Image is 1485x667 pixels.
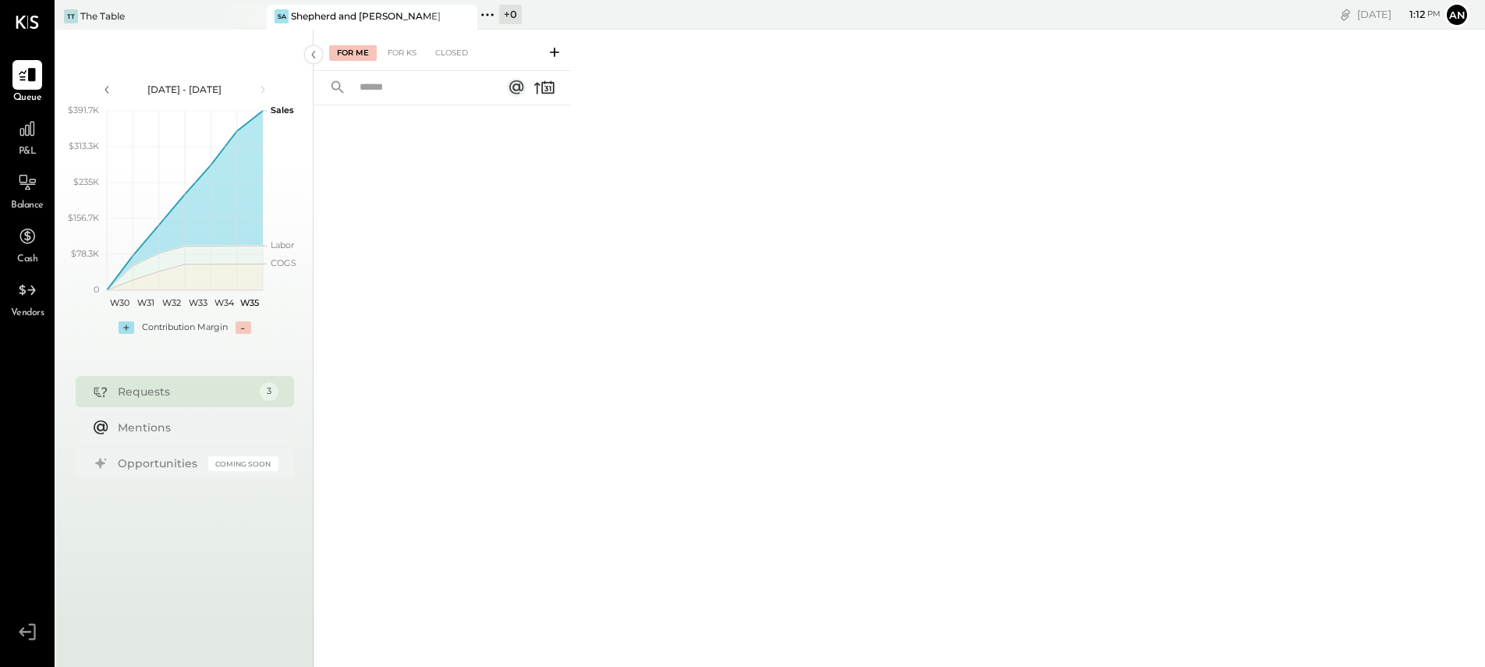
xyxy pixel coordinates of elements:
[1,275,54,321] a: Vendors
[13,91,42,105] span: Queue
[69,140,99,151] text: $313.3K
[1357,7,1441,22] div: [DATE]
[142,321,228,334] div: Contribution Margin
[137,297,154,308] text: W31
[118,456,200,471] div: Opportunities
[11,199,44,213] span: Balance
[1,114,54,159] a: P&L
[271,257,296,268] text: COGS
[380,45,424,61] div: For KS
[1,60,54,105] a: Queue
[260,382,278,401] div: 3
[214,297,234,308] text: W34
[188,297,207,308] text: W33
[110,297,129,308] text: W30
[271,239,294,250] text: Labor
[208,456,278,471] div: Coming Soon
[118,384,252,399] div: Requests
[1338,6,1353,23] div: copy link
[499,5,522,24] div: + 0
[427,45,476,61] div: Closed
[71,248,99,259] text: $78.3K
[94,284,99,295] text: 0
[1,168,54,213] a: Balance
[73,176,99,187] text: $235K
[19,145,37,159] span: P&L
[118,420,271,435] div: Mentions
[291,9,441,23] div: Shepherd and [PERSON_NAME]
[80,9,125,23] div: The Table
[17,253,37,267] span: Cash
[1,222,54,267] a: Cash
[11,307,44,321] span: Vendors
[329,45,377,61] div: For Me
[68,212,99,223] text: $156.7K
[236,321,251,334] div: -
[240,297,259,308] text: W35
[68,105,99,115] text: $391.7K
[162,297,181,308] text: W32
[119,83,251,96] div: [DATE] - [DATE]
[64,9,78,23] div: TT
[275,9,289,23] div: Sa
[119,321,134,334] div: +
[1444,2,1469,27] button: an
[271,105,294,115] text: Sales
